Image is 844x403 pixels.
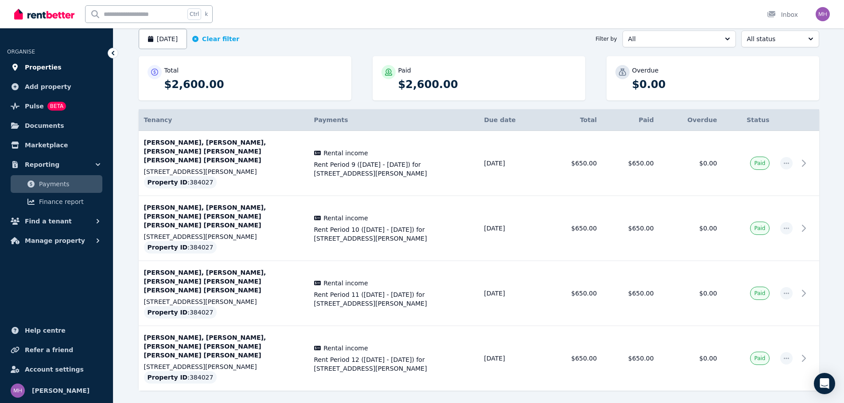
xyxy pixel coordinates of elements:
[139,29,187,49] button: [DATE]
[602,109,659,131] th: Paid
[144,306,217,319] div: : 384027
[7,58,106,76] a: Properties
[602,131,659,196] td: $650.00
[699,355,717,362] span: $0.00
[144,138,303,165] p: [PERSON_NAME], [PERSON_NAME], [PERSON_NAME] [PERSON_NAME] [PERSON_NAME] [PERSON_NAME]
[628,35,718,43] span: All
[741,31,819,47] button: All status
[595,35,617,42] span: Filter by
[25,120,64,131] span: Documents
[144,176,217,188] div: : 384027
[11,384,25,398] img: Matt Holland
[545,261,603,326] td: $650.00
[7,97,106,115] a: PulseBETA
[139,109,309,131] th: Tenancy
[323,344,368,353] span: Rental income
[545,131,603,196] td: $650.00
[144,333,303,360] p: [PERSON_NAME], [PERSON_NAME], [PERSON_NAME] [PERSON_NAME] [PERSON_NAME] [PERSON_NAME]
[632,77,810,92] p: $0.00
[622,31,736,47] button: All
[479,131,545,196] td: [DATE]
[25,101,44,111] span: Pulse
[479,261,545,326] td: [DATE]
[314,225,474,243] span: Rent Period 10 ([DATE] - [DATE]) for [STREET_ADDRESS][PERSON_NAME]
[398,66,411,75] p: Paid
[314,160,474,178] span: Rent Period 9 ([DATE] - [DATE]) for [STREET_ADDRESS][PERSON_NAME]
[164,77,342,92] p: $2,600.00
[144,371,217,384] div: : 384027
[816,7,830,21] img: Matt Holland
[25,62,62,73] span: Properties
[25,235,85,246] span: Manage property
[323,214,368,223] span: Rental income
[144,362,303,371] p: [STREET_ADDRESS][PERSON_NAME]
[699,160,717,167] span: $0.00
[323,279,368,288] span: Rental income
[699,225,717,232] span: $0.00
[144,268,303,295] p: [PERSON_NAME], [PERSON_NAME], [PERSON_NAME] [PERSON_NAME] [PERSON_NAME] [PERSON_NAME]
[659,109,723,131] th: Overdue
[144,297,303,306] p: [STREET_ADDRESS][PERSON_NAME]
[25,159,59,170] span: Reporting
[25,345,73,355] span: Refer a friend
[722,109,774,131] th: Status
[25,364,84,375] span: Account settings
[747,35,801,43] span: All status
[7,361,106,378] a: Account settings
[32,385,89,396] span: [PERSON_NAME]
[7,156,106,173] button: Reporting
[314,116,348,123] span: Payments
[144,241,217,253] div: : 384027
[39,179,99,189] span: Payments
[7,78,106,96] a: Add property
[699,290,717,297] span: $0.00
[148,373,188,382] span: Property ID
[7,232,106,249] button: Manage property
[754,355,765,362] span: Paid
[164,66,179,75] p: Total
[25,325,66,336] span: Help centre
[632,66,659,75] p: Overdue
[192,35,239,43] button: Clear filter
[479,326,545,391] td: [DATE]
[314,355,474,373] span: Rent Period 12 ([DATE] - [DATE]) for [STREET_ADDRESS][PERSON_NAME]
[148,308,188,317] span: Property ID
[187,8,201,20] span: Ctrl
[479,109,545,131] th: Due date
[148,178,188,187] span: Property ID
[754,160,765,167] span: Paid
[398,77,576,92] p: $2,600.00
[144,203,303,230] p: [PERSON_NAME], [PERSON_NAME], [PERSON_NAME] [PERSON_NAME] [PERSON_NAME] [PERSON_NAME]
[144,232,303,241] p: [STREET_ADDRESS][PERSON_NAME]
[11,175,102,193] a: Payments
[25,140,68,150] span: Marketplace
[14,8,74,21] img: RentBetter
[602,196,659,261] td: $650.00
[754,290,765,297] span: Paid
[7,49,35,55] span: ORGANISE
[767,10,798,19] div: Inbox
[7,341,106,359] a: Refer a friend
[479,196,545,261] td: [DATE]
[7,136,106,154] a: Marketplace
[11,193,102,211] a: Finance report
[39,196,99,207] span: Finance report
[545,196,603,261] td: $650.00
[602,326,659,391] td: $650.00
[25,216,72,226] span: Find a tenant
[314,290,474,308] span: Rent Period 11 ([DATE] - [DATE]) for [STREET_ADDRESS][PERSON_NAME]
[814,373,835,394] div: Open Intercom Messenger
[323,149,368,157] span: Rental income
[47,102,66,111] span: BETA
[545,326,603,391] td: $650.00
[545,109,603,131] th: Total
[7,117,106,134] a: Documents
[602,261,659,326] td: $650.00
[7,322,106,339] a: Help centre
[205,11,208,18] span: k
[148,243,188,252] span: Property ID
[754,225,765,232] span: Paid
[144,167,303,176] p: [STREET_ADDRESS][PERSON_NAME]
[7,212,106,230] button: Find a tenant
[25,81,71,92] span: Add property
